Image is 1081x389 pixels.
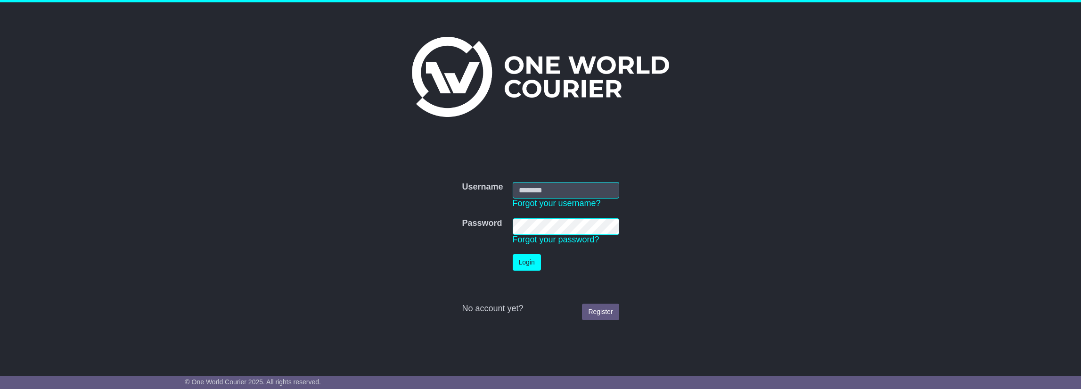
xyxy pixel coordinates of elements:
a: Forgot your username? [513,199,601,208]
label: Username [462,182,503,192]
a: Forgot your password? [513,235,599,244]
label: Password [462,218,502,229]
a: Register [582,304,619,320]
div: No account yet? [462,304,619,314]
img: One World [412,37,669,117]
button: Login [513,254,541,271]
span: © One World Courier 2025. All rights reserved. [185,378,321,386]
